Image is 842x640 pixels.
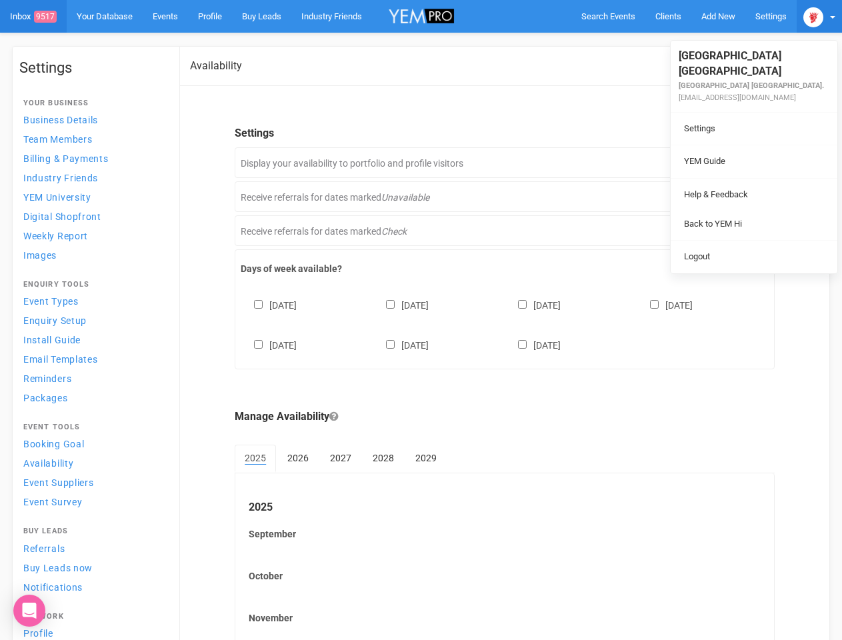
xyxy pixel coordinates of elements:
[19,473,166,491] a: Event Suppliers
[241,337,297,352] label: [DATE]
[19,292,166,310] a: Event Types
[23,354,98,365] span: Email Templates
[19,578,166,596] a: Notifications
[23,423,162,431] h4: Event Tools
[23,477,94,488] span: Event Suppliers
[505,297,561,312] label: [DATE]
[235,445,276,473] a: 2025
[674,244,834,270] a: Logout
[235,181,775,212] div: Receive referrals for dates marked
[235,126,775,141] legend: Settings
[190,60,242,72] h2: Availability
[241,262,769,275] label: Days of week available?
[320,445,361,471] a: 2027
[373,297,429,312] label: [DATE]
[19,435,166,453] a: Booking Goal
[23,231,88,241] span: Weekly Report
[679,49,781,77] span: [GEOGRAPHIC_DATA] [GEOGRAPHIC_DATA]
[23,134,92,145] span: Team Members
[19,111,166,129] a: Business Details
[235,215,775,246] div: Receive referrals for dates marked
[19,331,166,349] a: Install Guide
[34,11,57,23] span: 9517
[19,539,166,557] a: Referrals
[23,115,98,125] span: Business Details
[19,188,166,206] a: YEM University
[23,439,84,449] span: Booking Goal
[23,393,68,403] span: Packages
[13,595,45,627] div: Open Intercom Messenger
[23,335,81,345] span: Install Guide
[23,211,101,222] span: Digital Shopfront
[249,500,761,515] legend: 2025
[518,300,527,309] input: [DATE]
[23,613,162,621] h4: Network
[19,149,166,167] a: Billing & Payments
[505,337,561,352] label: [DATE]
[674,149,834,175] a: YEM Guide
[23,373,71,384] span: Reminders
[19,369,166,387] a: Reminders
[23,497,82,507] span: Event Survey
[23,281,162,289] h4: Enquiry Tools
[679,81,824,90] small: [GEOGRAPHIC_DATA] [GEOGRAPHIC_DATA].
[23,458,73,469] span: Availability
[803,7,823,27] img: open-uri20250107-2-1pbi2ie
[277,445,319,471] a: 2026
[19,227,166,245] a: Weekly Report
[701,11,735,21] span: Add New
[254,340,263,349] input: [DATE]
[235,409,775,425] legend: Manage Availability
[19,130,166,148] a: Team Members
[19,207,166,225] a: Digital Shopfront
[249,611,761,625] label: November
[23,527,162,535] h4: Buy Leads
[235,147,775,178] div: Display your availability to portfolio and profile visitors
[386,340,395,349] input: [DATE]
[19,311,166,329] a: Enquiry Setup
[23,250,57,261] span: Images
[19,454,166,472] a: Availability
[23,192,91,203] span: YEM University
[19,389,166,407] a: Packages
[19,559,166,577] a: Buy Leads now
[363,445,404,471] a: 2028
[249,527,761,541] label: September
[674,116,834,142] a: Settings
[674,211,834,237] a: Back to YEM Hi
[23,582,83,593] span: Notifications
[249,569,761,583] label: October
[19,60,166,76] h1: Settings
[19,246,166,264] a: Images
[254,300,263,309] input: [DATE]
[19,350,166,368] a: Email Templates
[381,192,429,203] em: Unavailable
[241,297,297,312] label: [DATE]
[23,315,87,326] span: Enquiry Setup
[23,99,162,107] h4: Your Business
[581,11,635,21] span: Search Events
[650,300,659,309] input: [DATE]
[23,153,109,164] span: Billing & Payments
[655,11,681,21] span: Clients
[405,445,447,471] a: 2029
[679,93,796,102] small: [EMAIL_ADDRESS][DOMAIN_NAME]
[373,337,429,352] label: [DATE]
[674,182,834,208] a: Help & Feedback
[637,297,693,312] label: [DATE]
[381,226,407,237] em: Check
[23,296,79,307] span: Event Types
[19,169,166,187] a: Industry Friends
[386,300,395,309] input: [DATE]
[19,493,166,511] a: Event Survey
[518,340,527,349] input: [DATE]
